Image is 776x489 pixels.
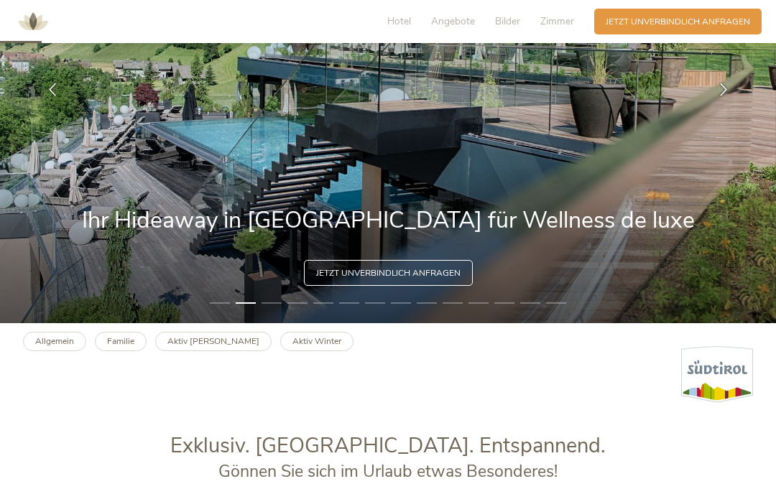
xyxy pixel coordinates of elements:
span: Jetzt unverbindlich anfragen [316,267,461,279]
span: Zimmer [540,14,574,28]
span: Jetzt unverbindlich anfragen [606,16,750,28]
a: Familie [95,332,147,351]
b: Aktiv Winter [292,335,341,347]
span: Angebote [431,14,475,28]
img: Südtirol [681,346,753,403]
a: Aktiv [PERSON_NAME] [155,332,272,351]
a: Allgemein [23,332,86,351]
a: AMONTI & LUNARIS Wellnessresort [11,17,55,25]
span: Gönnen Sie sich im Urlaub etwas Besonderes! [218,460,558,483]
b: Aktiv [PERSON_NAME] [167,335,259,347]
span: Exklusiv. [GEOGRAPHIC_DATA]. Entspannend. [170,432,606,460]
span: Hotel [387,14,411,28]
span: Bilder [495,14,520,28]
b: Allgemein [35,335,74,347]
a: Aktiv Winter [280,332,354,351]
b: Familie [107,335,134,347]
